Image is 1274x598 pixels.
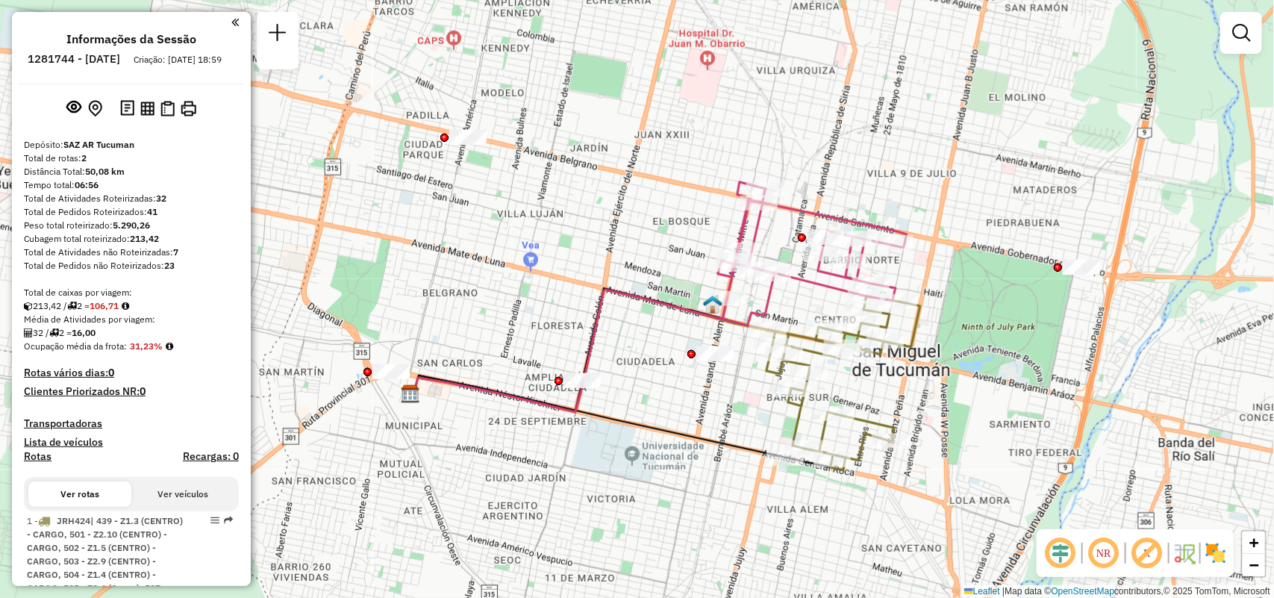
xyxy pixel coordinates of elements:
[63,139,134,150] strong: SAZ AR Tucuman
[1129,535,1165,571] span: Exibir rótulo
[130,233,159,244] strong: 213,42
[64,96,85,120] button: Exibir sessão original
[24,286,239,299] div: Total de caixas por viagem:
[1249,533,1259,552] span: +
[263,18,293,52] a: Nova sessão e pesquisa
[173,246,178,258] strong: 7
[24,340,127,352] span: Ocupação média da frota:
[24,138,239,152] div: Depósito:
[1002,586,1005,597] span: |
[108,366,114,379] strong: 0
[210,516,219,525] em: Opções
[24,178,239,192] div: Tempo total:
[1243,554,1265,576] a: Zoom out
[1226,18,1256,48] a: Exibir filtros
[563,373,601,388] div: Atividade não roteirizada - CENCOSUD S.A.
[24,152,239,165] div: Total de rotas:
[224,516,233,525] em: Rota exportada
[24,313,239,326] div: Média de Atividades por viagem:
[49,328,59,337] i: Total de rotas
[130,340,163,352] strong: 31,23%
[122,302,129,311] i: Meta Caixas/viagem: 251,72 Diferença: -145,01
[807,230,844,245] div: Atividade não roteirizada - CENCOSUD S.A.
[66,32,196,46] h4: Informações da Sessão
[766,451,804,466] div: Atividade não roteirizada - CENCOSUD S.A.
[24,326,239,340] div: 32 / 2 =
[231,13,239,31] a: Clique aqui para minimizar o painel
[703,295,722,314] img: UDC - Tucuman
[137,98,157,118] button: Visualizar relatório de Roteirização
[24,165,239,178] div: Distância Total:
[85,166,125,177] strong: 50,08 km
[131,482,234,507] button: Ver veículos
[67,302,77,311] i: Total de rotas
[372,364,410,379] div: Atividade não roteirizada - Libertad S.A. SIEMPRE A LAS 07:00AM!!!!!
[24,450,51,463] a: Rotas
[1243,532,1265,554] a: Zoom in
[24,302,33,311] i: Cubagem total roteirizado
[24,436,239,449] h4: Lista de veículos
[57,515,90,526] span: JRH424
[178,98,199,119] button: Imprimir Rotas
[1204,541,1228,565] img: Exibir/Ocultar setores
[24,417,239,430] h4: Transportadoras
[183,450,239,463] h4: Recargas: 0
[166,342,173,351] em: Média calculada utilizando a maior ocupação (%Peso ou %Cubagem) de cada rota da sessão. Rotas cro...
[75,179,99,190] strong: 06:56
[164,260,175,271] strong: 23
[964,586,1000,597] a: Leaflet
[24,246,239,259] div: Total de Atividades não Roteirizadas:
[24,192,239,205] div: Total de Atividades Roteirizadas:
[140,384,146,398] strong: 0
[696,346,734,361] div: Atividade não roteirizada - CENCOSUD S.A.
[128,53,228,66] div: Criação: [DATE] 18:59
[24,205,239,219] div: Total de Pedidos Roteirizados:
[1086,535,1122,571] span: Ocultar NR
[85,97,105,120] button: Centralizar mapa no depósito ou ponto de apoio
[147,206,157,217] strong: 41
[24,219,239,232] div: Peso total roteirizado:
[1043,535,1078,571] span: Ocultar deslocamento
[113,219,150,231] strong: 5.290,26
[401,384,420,404] img: SAZ AR Tucuman
[28,52,120,66] h6: 1281744 - [DATE]
[28,482,131,507] button: Ver rotas
[90,300,119,311] strong: 106,71
[1063,260,1100,275] div: Atividade não roteirizada - CENCOSUD S.A.
[1172,541,1196,565] img: Fluxo de ruas
[961,585,1274,598] div: Map data © contributors,© 2025 TomTom, Microsoft
[24,367,239,379] h4: Rotas vários dias:
[449,130,487,145] div: Atividade não roteirizada - CENCOSUD S.A.
[1249,555,1259,574] span: −
[24,299,239,313] div: 213,42 / 2 =
[156,193,166,204] strong: 32
[24,232,239,246] div: Cubagem total roteirizado:
[157,98,178,119] button: Visualizar Romaneio
[24,328,33,337] i: Total de Atividades
[117,97,137,120] button: Logs desbloquear sessão
[1052,586,1115,597] a: OpenStreetMap
[81,152,87,163] strong: 2
[24,259,239,272] div: Total de Pedidos não Roteirizados:
[72,327,96,338] strong: 16,00
[24,385,239,398] h4: Clientes Priorizados NR:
